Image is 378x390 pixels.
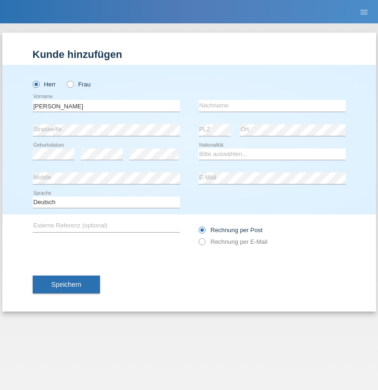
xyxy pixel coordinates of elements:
[33,49,346,60] h1: Kunde hinzufügen
[199,227,263,234] label: Rechnung per Post
[359,7,369,17] i: menu
[51,281,81,288] span: Speichern
[199,238,268,245] label: Rechnung per E-Mail
[67,81,73,87] input: Frau
[199,238,205,250] input: Rechnung per E-Mail
[33,276,100,293] button: Speichern
[199,227,205,238] input: Rechnung per Post
[33,81,39,87] input: Herr
[355,9,373,14] a: menu
[33,81,56,88] label: Herr
[67,81,91,88] label: Frau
